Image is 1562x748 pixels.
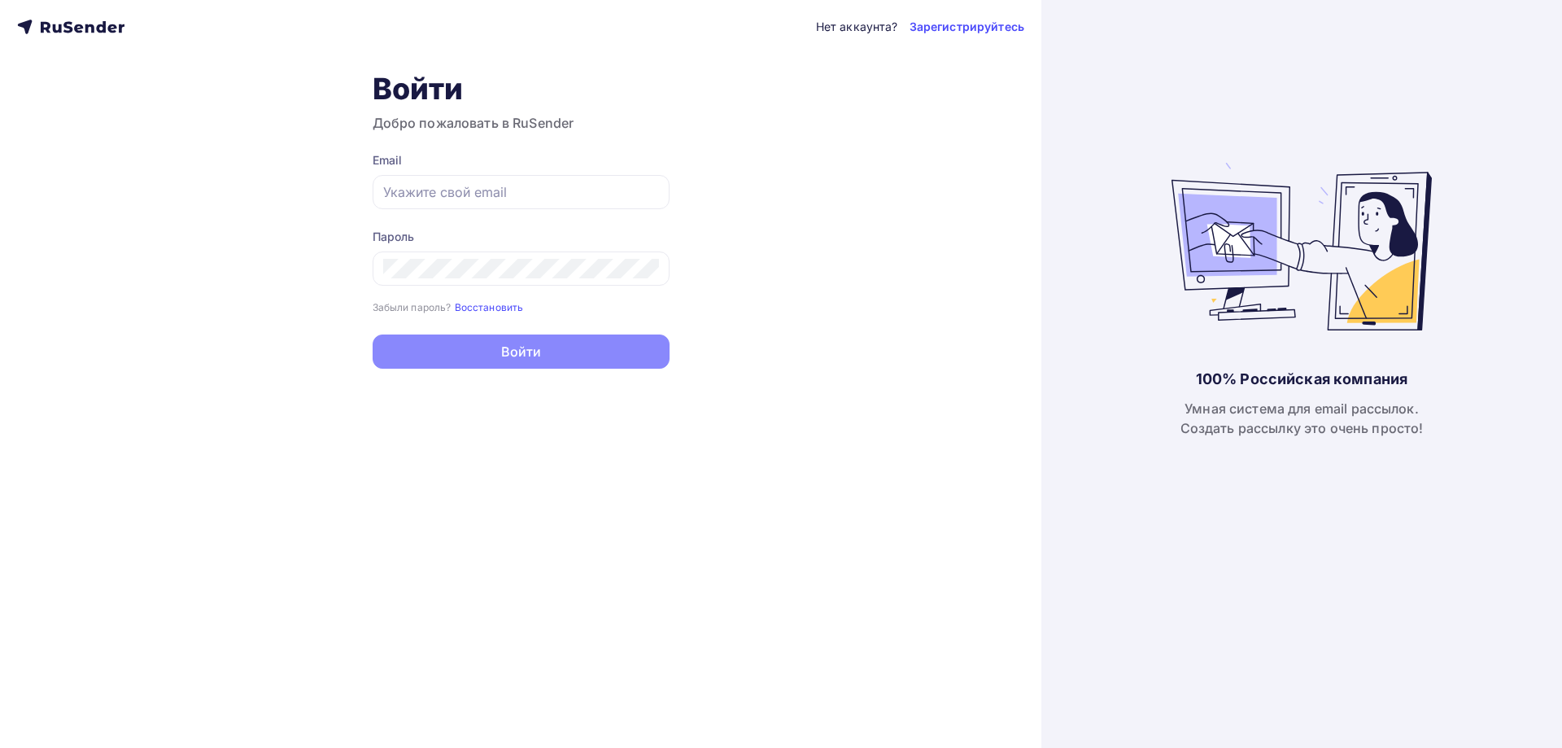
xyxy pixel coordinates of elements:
[455,301,524,313] small: Восстановить
[373,335,670,369] button: Войти
[373,229,670,245] div: Пароль
[1196,370,1407,389] div: 100% Российская компания
[373,152,670,168] div: Email
[455,300,524,313] a: Восстановить
[1180,399,1424,438] div: Умная система для email рассылок. Создать рассылку это очень просто!
[373,71,670,107] h1: Войти
[383,182,659,202] input: Укажите свой email
[910,19,1024,35] a: Зарегистрируйтесь
[816,19,898,35] div: Нет аккаунта?
[373,301,452,313] small: Забыли пароль?
[373,113,670,133] h3: Добро пожаловать в RuSender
